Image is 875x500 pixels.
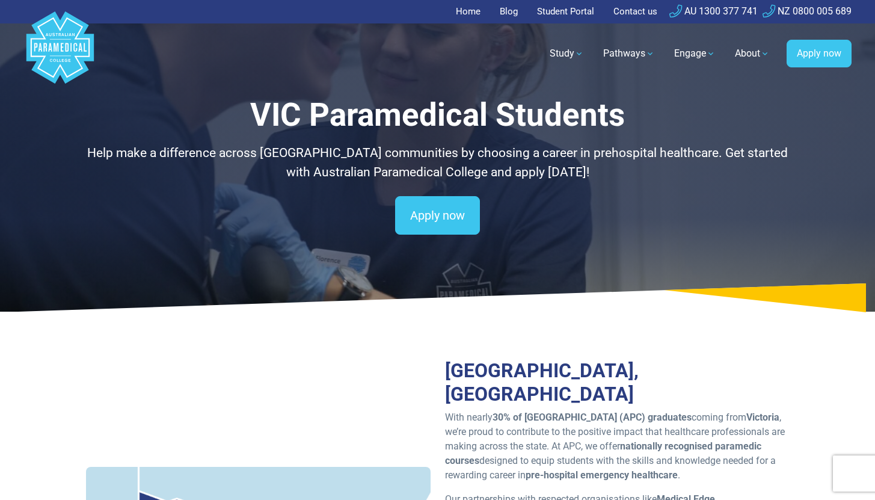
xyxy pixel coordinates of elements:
[86,144,790,182] p: Help make a difference across [GEOGRAPHIC_DATA] communities by choosing a career in prehospital h...
[746,412,779,423] strong: Victoria
[787,40,852,67] a: Apply now
[86,96,790,134] h1: VIC Paramedical Students
[526,469,678,481] strong: pre-hospital emergency healthcare
[763,5,852,17] a: NZ 0800 005 689
[395,196,480,235] a: Apply now
[667,37,723,70] a: Engage
[24,23,96,84] a: Australian Paramedical College
[728,37,777,70] a: About
[445,359,790,406] h2: [GEOGRAPHIC_DATA], [GEOGRAPHIC_DATA]
[493,412,692,423] strong: 30% of [GEOGRAPHIC_DATA] (APC) graduates
[596,37,662,70] a: Pathways
[669,5,758,17] a: AU 1300 377 741
[542,37,591,70] a: Study
[445,410,790,483] p: With nearly coming from , we’re proud to contribute to the positive impact that healthcare profes...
